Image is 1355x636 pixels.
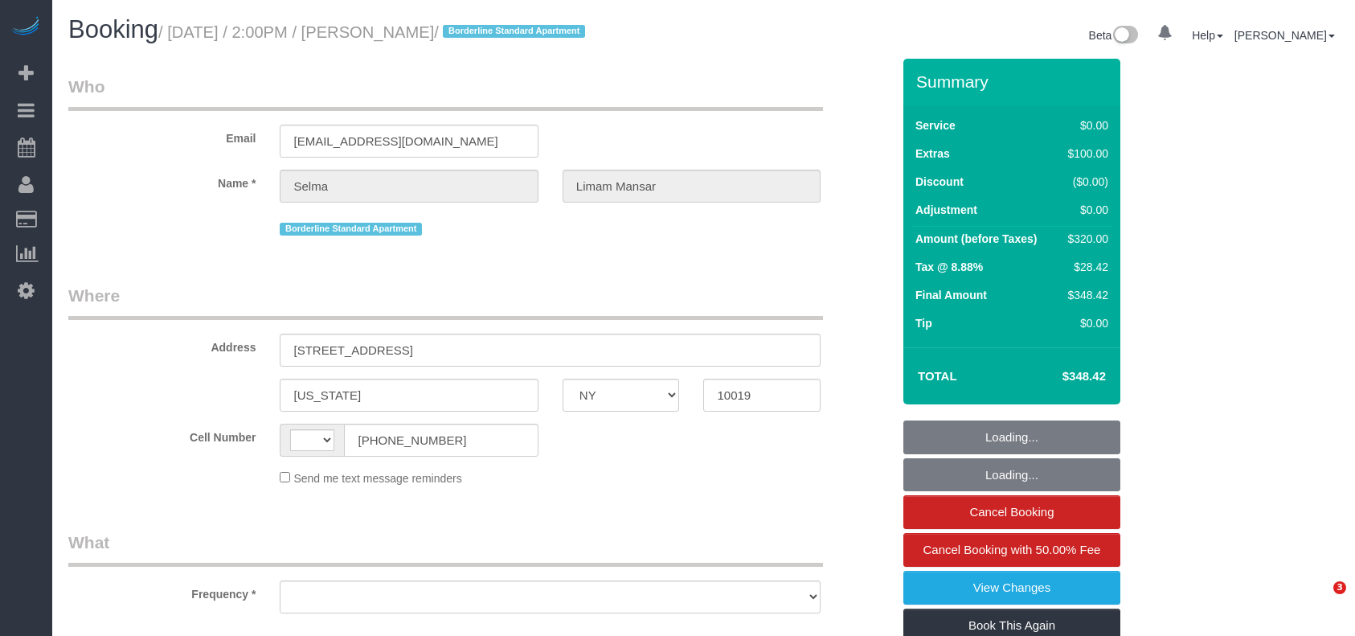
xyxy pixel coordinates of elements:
[903,571,1120,605] a: View Changes
[903,495,1120,529] a: Cancel Booking
[1014,370,1106,384] h4: $348.42
[1111,26,1138,47] img: New interface
[280,170,538,203] input: First Name
[915,202,977,218] label: Adjustment
[703,379,821,412] input: Zip Code
[916,72,1112,91] h3: Summary
[915,315,932,331] label: Tip
[280,379,538,412] input: City
[344,424,538,457] input: Cell Number
[1089,29,1139,42] a: Beta
[443,25,585,38] span: Borderline Standard Apartment
[915,117,956,133] label: Service
[1062,231,1108,247] div: $320.00
[280,125,538,158] input: Email
[915,231,1037,247] label: Amount (before Taxes)
[68,15,158,43] span: Booking
[56,125,268,146] label: Email
[56,170,268,191] label: Name *
[1062,259,1108,275] div: $28.42
[1062,117,1108,133] div: $0.00
[915,287,987,303] label: Final Amount
[1062,202,1108,218] div: $0.00
[10,16,42,39] img: Automaid Logo
[56,581,268,602] label: Frequency *
[280,223,422,236] span: Borderline Standard Apartment
[915,174,964,190] label: Discount
[68,75,823,111] legend: Who
[434,23,590,41] span: /
[1300,581,1339,620] iframe: Intercom live chat
[923,543,1101,556] span: Cancel Booking with 50.00% Fee
[1234,29,1335,42] a: [PERSON_NAME]
[56,424,268,445] label: Cell Number
[1062,287,1108,303] div: $348.42
[293,472,461,485] span: Send me text message reminders
[68,284,823,320] legend: Where
[903,533,1120,567] a: Cancel Booking with 50.00% Fee
[918,369,957,383] strong: Total
[1062,174,1108,190] div: ($0.00)
[915,259,983,275] label: Tax @ 8.88%
[1333,581,1346,594] span: 3
[915,146,950,162] label: Extras
[68,531,823,567] legend: What
[1192,29,1223,42] a: Help
[158,23,590,41] small: / [DATE] / 2:00PM / [PERSON_NAME]
[56,334,268,355] label: Address
[1062,146,1108,162] div: $100.00
[1062,315,1108,331] div: $0.00
[563,170,821,203] input: Last Name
